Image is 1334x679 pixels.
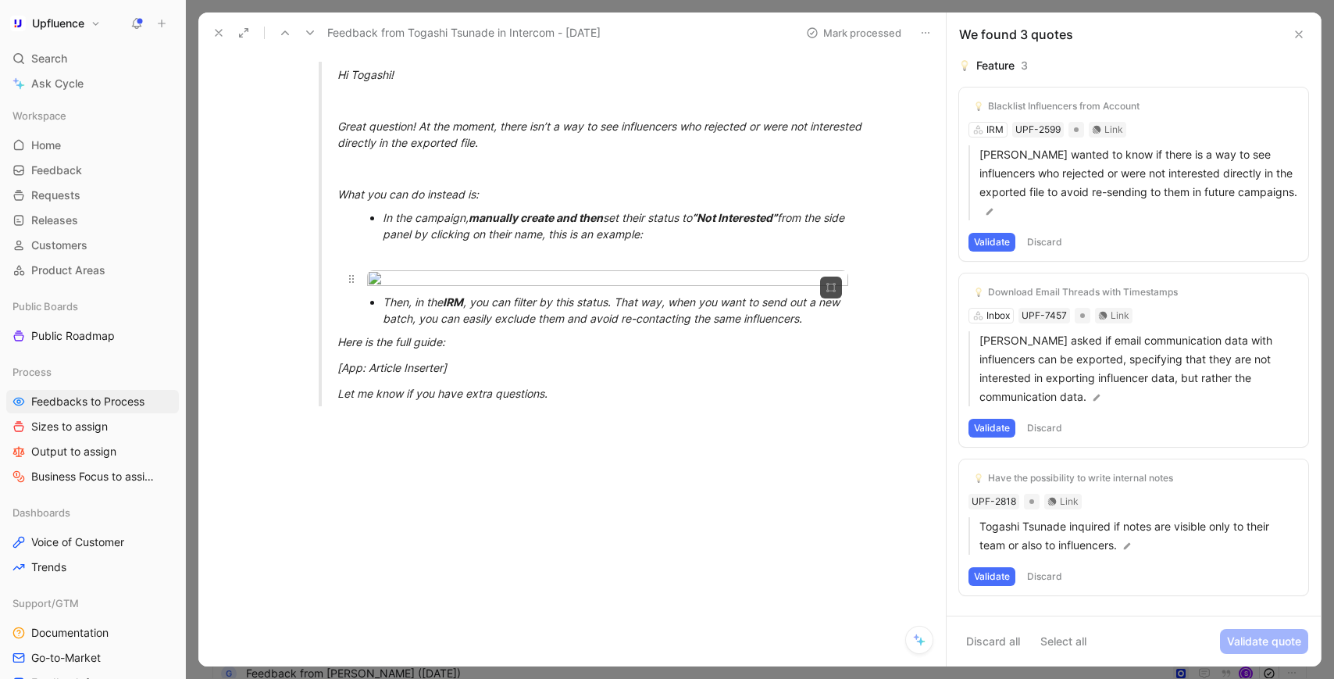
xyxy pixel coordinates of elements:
[32,16,84,30] h1: Upfluence
[31,49,67,68] span: Search
[12,108,66,123] span: Workspace
[979,517,1299,555] p: Togashi Tsunade inquired if notes are visible only to their team or also to influencers.
[469,211,603,224] strong: manually create and then
[6,501,179,579] div: DashboardsVoice of CustomerTrends
[6,465,179,488] a: Business Focus to assign
[959,60,970,71] img: 💡
[31,138,61,153] span: Home
[959,629,1027,654] button: Discard all
[799,22,908,44] button: Mark processed
[31,213,78,228] span: Releases
[1022,419,1068,438] button: Discard
[974,474,983,483] img: 💡
[6,440,179,463] a: Output to assign
[31,469,157,484] span: Business Focus to assign
[443,295,463,309] strong: IRM
[12,298,78,314] span: Public Boards
[12,505,70,520] span: Dashboards
[31,534,124,550] span: Voice of Customer
[6,159,179,182] a: Feedback
[1122,541,1132,552] img: pen.svg
[6,591,179,615] div: Support/GTM
[31,444,116,459] span: Output to assign
[959,25,1073,44] div: We found 3 quotes
[337,66,878,83] div: Hi Togashi!
[979,145,1299,220] p: [PERSON_NAME] wanted to know if there is a way to see influencers who rejected or were not intere...
[1021,56,1028,75] div: 3
[6,531,179,554] a: Voice of Customer
[968,97,1145,116] button: 💡Blacklist Influencers from Account
[31,74,84,93] span: Ask Cycle
[6,209,179,232] a: Releases
[6,415,179,438] a: Sizes to assign
[6,295,179,318] div: Public Boards
[337,334,878,350] div: Here is the full guide:
[1022,567,1068,586] button: Discard
[6,184,179,207] a: Requests
[6,295,179,348] div: Public BoardsPublic Roadmap
[10,16,26,31] img: Upfluence
[6,234,179,257] a: Customers
[1220,629,1308,654] button: Validate quote
[31,394,144,409] span: Feedbacks to Process
[31,650,101,666] span: Go-to-Market
[31,559,66,575] span: Trends
[6,324,179,348] a: Public Roadmap
[988,100,1140,113] div: Blacklist Influencers from Account
[974,288,983,297] img: 💡
[6,360,179,384] div: Process
[327,23,601,42] span: Feedback from Togashi Tsunade in Intercom - [DATE]
[968,469,1179,488] button: 💡Have the possibility to write internal notes
[6,72,179,95] a: Ask Cycle
[337,385,878,402] div: Let me know if you have extra questions.
[968,283,1183,302] button: 💡Download Email Threads with Timestamps
[337,359,878,376] div: [App: Article Inserter]
[984,206,995,217] img: pen.svg
[692,211,777,224] strong: “Not Interested”
[6,556,179,579] a: Trends
[1022,233,1068,252] button: Discard
[968,233,1015,252] button: Validate
[31,238,87,253] span: Customers
[968,419,1015,438] button: Validate
[988,286,1178,298] div: Download Email Threads with Timestamps
[6,47,179,70] div: Search
[383,209,848,242] div: In the campaign, set their status to from the side panel by clicking on their name, this is an ex...
[31,163,82,178] span: Feedback
[31,419,108,434] span: Sizes to assign
[6,134,179,157] a: Home
[12,364,52,380] span: Process
[31,625,109,641] span: Documentation
[6,621,179,645] a: Documentation
[6,104,179,127] div: Workspace
[6,13,105,34] button: UpfluenceUpfluence
[6,259,179,282] a: Product Areas
[337,118,878,151] div: Great question! At the moment, there isn’t a way to see influencers who rejected or were not inte...
[979,331,1299,406] p: [PERSON_NAME] asked if email communication data with influencers can be exported, specifying that...
[31,263,105,278] span: Product Areas
[988,472,1173,484] div: Have the possibility to write internal notes
[1091,392,1102,403] img: pen.svg
[6,646,179,670] a: Go-to-Market
[12,595,79,611] span: Support/GTM
[337,186,878,202] div: What you can do instead is:
[31,188,80,203] span: Requests
[6,501,179,524] div: Dashboards
[974,102,983,111] img: 💡
[383,294,848,327] div: Then, in the , you can filter by this status. That way, when you want to send out a new batch, yo...
[968,567,1015,586] button: Validate
[6,360,179,488] div: ProcessFeedbacks to ProcessSizes to assignOutput to assignBusiness Focus to assign
[31,328,115,344] span: Public Roadmap
[1033,629,1093,654] button: Select all
[976,56,1015,75] div: Feature
[6,390,179,413] a: Feedbacks to Process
